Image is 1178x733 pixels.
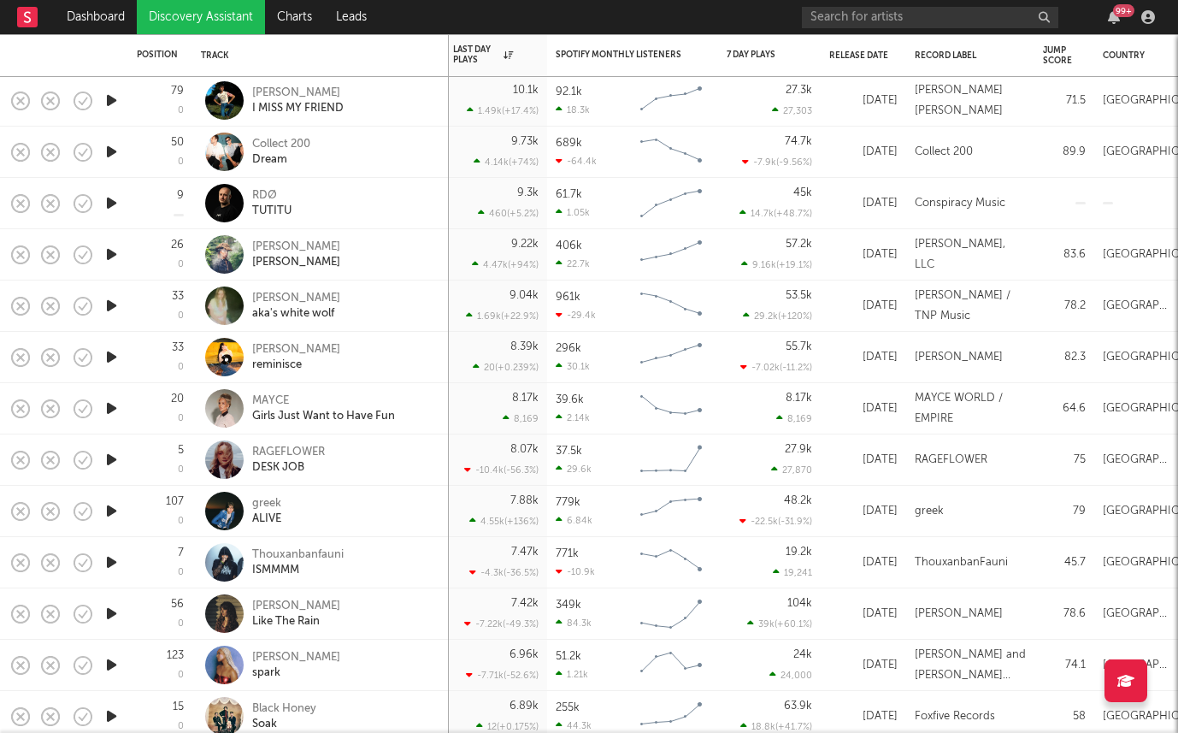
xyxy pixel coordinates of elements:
[556,361,590,372] div: 30.1k
[633,644,710,687] svg: Chart title
[178,363,184,372] div: 0
[915,706,995,727] div: Foxfive Records
[829,501,898,522] div: [DATE]
[556,720,592,731] div: 44.3k
[512,393,539,404] div: 8.17k
[747,618,812,630] div: 39k ( +60.1 % )
[172,342,184,353] div: 33
[556,548,579,559] div: 771k
[556,497,580,508] div: 779k
[252,342,340,358] div: [PERSON_NAME]
[769,670,812,681] div: 24,000
[915,142,973,163] div: Collect 200
[252,306,340,322] div: aka's white wolf
[252,563,344,578] div: ISMMMM
[829,399,898,419] div: [DATE]
[915,604,1003,624] div: [PERSON_NAME]
[1043,142,1086,163] div: 89.9
[252,291,340,306] div: [PERSON_NAME]
[509,700,539,712] div: 6.89k
[178,445,184,456] div: 5
[829,450,898,470] div: [DATE]
[137,50,178,60] div: Position
[776,413,812,424] div: 8,169
[785,136,812,147] div: 74.7k
[633,285,710,328] svg: Chart title
[556,258,590,269] div: 22.7k
[915,501,944,522] div: greek
[1103,450,1171,470] div: [GEOGRAPHIC_DATA]
[252,445,325,460] div: RAGEFLOWER
[453,44,513,65] div: Last Day Plays
[1103,604,1171,624] div: [GEOGRAPHIC_DATA]
[739,208,812,219] div: 14.7k ( +48.7 % )
[178,414,184,423] div: 0
[1103,655,1171,676] div: [GEOGRAPHIC_DATA]
[252,137,310,152] div: Collect 200
[556,566,595,577] div: -10.9k
[252,188,292,204] div: RDØ
[915,50,1017,61] div: Record Label
[829,142,898,163] div: [DATE]
[478,208,539,219] div: 460 ( +5.2 % )
[633,541,710,584] svg: Chart title
[793,649,812,660] div: 24k
[915,193,1005,214] div: Conspiracy Music
[1103,296,1171,316] div: [GEOGRAPHIC_DATA]
[252,547,344,563] div: Thouxanbanfauni
[556,446,582,457] div: 37.5k
[633,131,710,174] svg: Chart title
[171,86,184,97] div: 79
[469,516,539,527] div: 4.55k ( +136 % )
[829,50,889,61] div: Release Date
[556,600,581,611] div: 349k
[556,343,581,354] div: 296k
[167,650,184,661] div: 123
[466,670,539,681] div: -7.71k ( -52.6 % )
[786,393,812,404] div: 8.17k
[252,717,316,732] div: Soak
[739,516,812,527] div: -22.5k ( -31.9 % )
[556,240,582,251] div: 406k
[252,547,344,578] a: ThouxanbanfauniISMMMM
[829,296,898,316] div: [DATE]
[556,104,590,115] div: 18.3k
[252,342,340,373] a: [PERSON_NAME]reminisce
[466,310,539,322] div: 1.69k ( +22.9 % )
[740,721,812,732] div: 18.8k ( +41.7 % )
[173,701,184,712] div: 15
[252,86,344,116] a: [PERSON_NAME]I MISS MY FRIEND
[252,701,316,732] a: Black HoneySoak
[556,618,592,629] div: 84.3k
[178,106,184,115] div: 0
[556,189,582,200] div: 61.7k
[1113,4,1134,17] div: 99 +
[727,50,786,60] div: 7 Day Plays
[829,91,898,111] div: [DATE]
[556,207,590,218] div: 1.05k
[915,80,1026,121] div: [PERSON_NAME] [PERSON_NAME]
[556,669,588,680] div: 1.21k
[786,85,812,96] div: 27.3k
[1043,655,1086,676] div: 74.1
[787,598,812,609] div: 104k
[464,618,539,630] div: -7.22k ( -49.3 % )
[802,7,1058,28] input: Search for artists
[464,464,539,476] div: -10.4k ( -56.3 % )
[633,439,710,482] svg: Chart title
[1043,296,1086,316] div: 78.2
[252,393,395,424] a: MAYCEGirls Just Want to Have Fun
[467,105,539,116] div: 1.49k ( +17.4 % )
[1043,706,1086,727] div: 58
[633,80,710,122] svg: Chart title
[771,464,812,476] div: 27,870
[171,239,184,251] div: 26
[171,137,184,148] div: 50
[1043,450,1086,470] div: 75
[829,706,898,727] div: [DATE]
[556,412,590,423] div: 2.14k
[252,496,281,511] div: greek
[252,701,316,717] div: Black Honey
[178,465,184,475] div: 0
[252,255,340,270] div: [PERSON_NAME]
